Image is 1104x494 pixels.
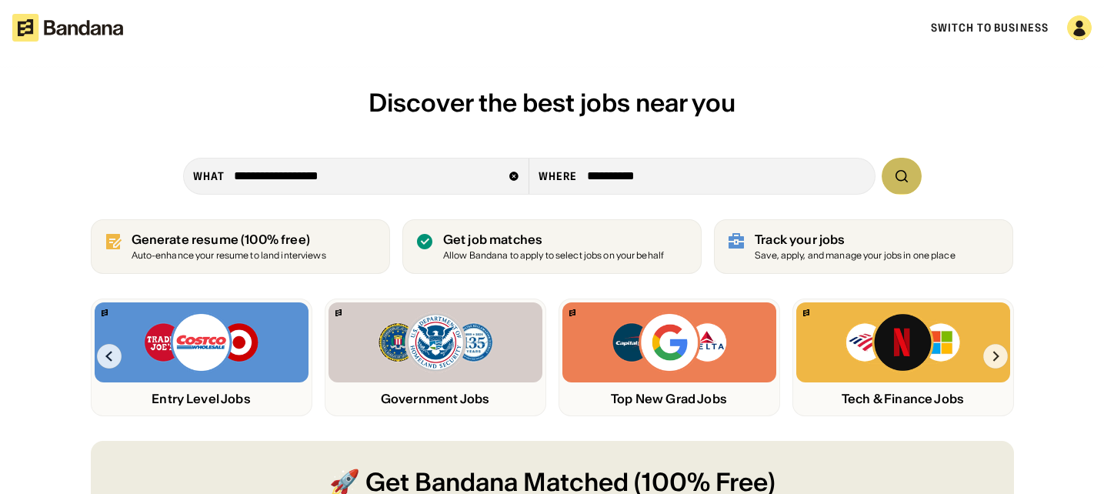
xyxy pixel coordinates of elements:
span: (100% free) [241,232,310,247]
div: what [193,169,225,183]
a: Track your jobs Save, apply, and manage your jobs in one place [714,219,1013,274]
img: FBI, DHS, MWRD logos [377,312,494,373]
img: Bandana logotype [12,14,123,42]
span: Discover the best jobs near you [369,87,735,118]
div: Entry Level Jobs [95,392,309,406]
a: Generate resume (100% free)Auto-enhance your resume to land interviews [91,219,390,274]
a: Get job matches Allow Bandana to apply to select jobs on your behalf [402,219,702,274]
img: Bandana logo [569,309,575,316]
img: Left Arrow [97,344,122,369]
div: Tech & Finance Jobs [796,392,1010,406]
img: Bank of America, Netflix, Microsoft logos [845,312,961,373]
img: Capital One, Google, Delta logos [611,312,728,373]
img: Right Arrow [983,344,1008,369]
div: Top New Grad Jobs [562,392,776,406]
div: Where [539,169,578,183]
a: Bandana logoCapital One, Google, Delta logosTop New Grad Jobs [559,299,780,416]
div: Auto-enhance your resume to land interviews [132,251,326,261]
div: Generate resume [132,232,326,247]
a: Bandana logoFBI, DHS, MWRD logosGovernment Jobs [325,299,546,416]
img: Trader Joe’s, Costco, Target logos [143,312,260,373]
img: Bandana logo [335,309,342,316]
div: Allow Bandana to apply to select jobs on your behalf [443,251,664,261]
a: Switch to Business [931,21,1049,35]
div: Government Jobs [329,392,542,406]
a: Bandana logoBank of America, Netflix, Microsoft logosTech & Finance Jobs [792,299,1014,416]
div: Save, apply, and manage your jobs in one place [755,251,956,261]
img: Bandana logo [102,309,108,316]
div: Get job matches [443,232,664,247]
a: Bandana logoTrader Joe’s, Costco, Target logosEntry Level Jobs [91,299,312,416]
img: Bandana logo [803,309,809,316]
div: Track your jobs [755,232,956,247]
